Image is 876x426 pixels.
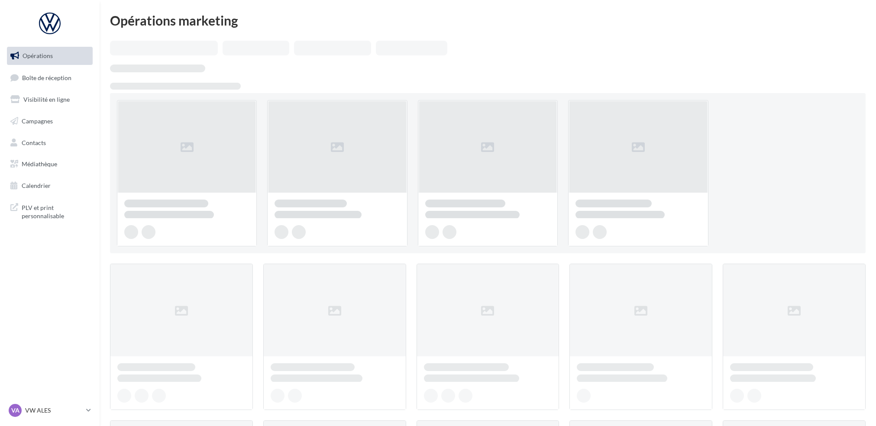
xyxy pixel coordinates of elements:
[22,139,46,146] span: Contacts
[23,52,53,59] span: Opérations
[5,90,94,109] a: Visibilité en ligne
[22,202,89,220] span: PLV et print personnalisable
[22,182,51,189] span: Calendrier
[110,14,866,27] div: Opérations marketing
[5,68,94,87] a: Boîte de réception
[25,406,83,415] p: VW ALES
[5,177,94,195] a: Calendrier
[22,74,71,81] span: Boîte de réception
[23,96,70,103] span: Visibilité en ligne
[5,198,94,224] a: PLV et print personnalisable
[5,112,94,130] a: Campagnes
[5,134,94,152] a: Contacts
[11,406,19,415] span: VA
[22,160,57,168] span: Médiathèque
[22,117,53,125] span: Campagnes
[7,402,93,419] a: VA VW ALES
[5,155,94,173] a: Médiathèque
[5,47,94,65] a: Opérations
